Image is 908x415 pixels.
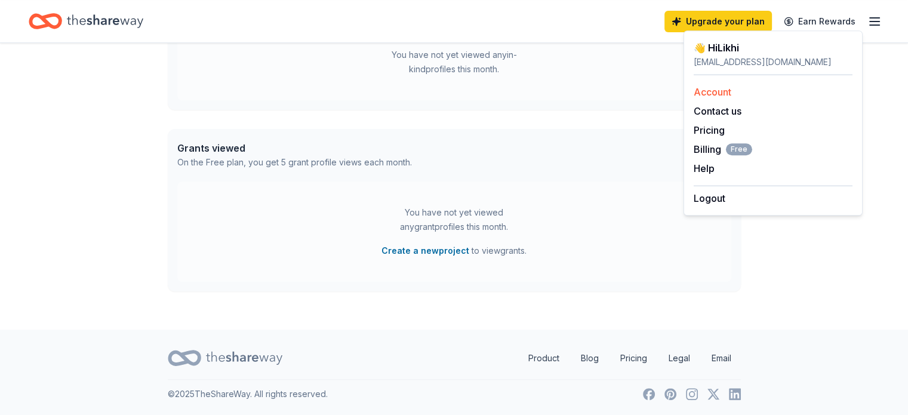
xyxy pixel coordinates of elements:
a: Product [519,346,569,370]
a: Upgrade your plan [664,11,772,32]
button: Logout [694,191,725,205]
div: You have not yet viewed any in-kind profiles this month. [380,48,529,76]
div: You have not yet viewed any grant profiles this month. [380,205,529,234]
a: Account [694,86,731,98]
p: © 2025 TheShareWay. All rights reserved. [168,387,328,401]
a: Pricing [694,124,725,136]
a: Legal [659,346,700,370]
div: On the Free plan, you get 5 grant profile views each month. [177,155,412,170]
button: Contact us [694,104,741,118]
button: Create a newproject [381,244,469,258]
button: Help [694,161,715,176]
a: Home [29,7,143,35]
a: Pricing [611,346,657,370]
nav: quick links [519,346,741,370]
button: BillingFree [694,142,752,156]
span: Free [726,143,752,155]
div: 👋 Hi Likhi [694,41,852,55]
div: [EMAIL_ADDRESS][DOMAIN_NAME] [694,55,852,69]
a: Email [702,346,741,370]
span: to view grants . [381,244,527,258]
span: Billing [694,142,752,156]
a: Earn Rewards [777,11,863,32]
a: Blog [571,346,608,370]
div: Grants viewed [177,141,412,155]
